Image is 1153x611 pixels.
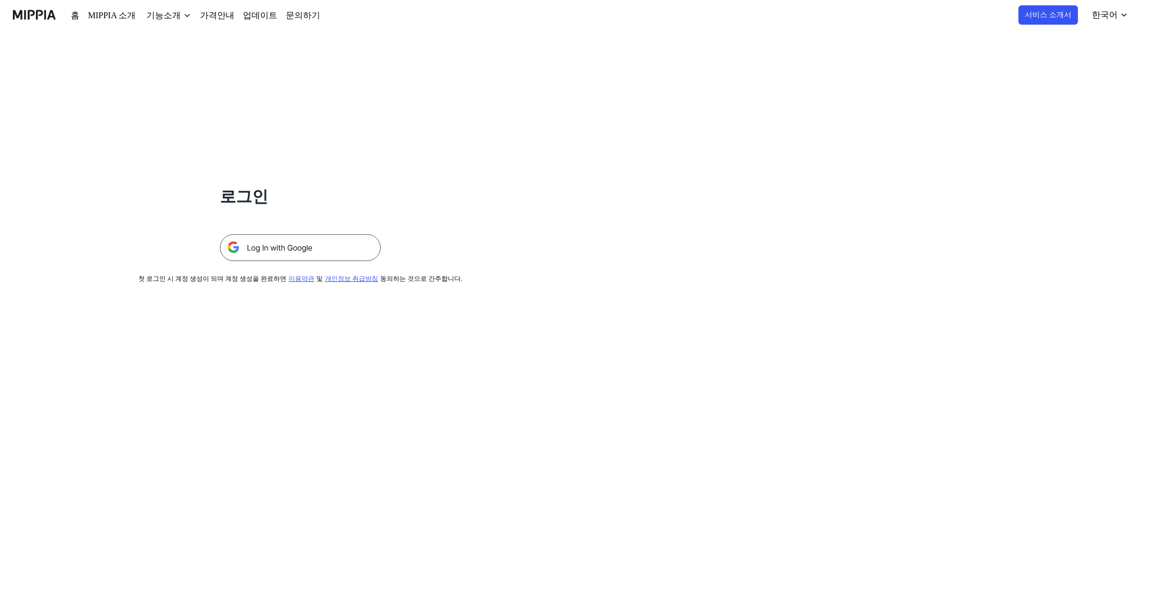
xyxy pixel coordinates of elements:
[192,9,222,22] a: 가격안내
[220,234,381,261] img: 구글 로그인 버튼
[231,9,261,22] a: 업데이트
[1093,9,1120,21] div: 한국어
[175,11,183,20] img: down
[269,9,299,22] a: 문의하기
[141,9,175,22] div: 기능소개
[322,275,366,282] a: 개인정보 취급방침
[220,184,381,208] h1: 로그인
[141,9,183,22] button: 기능소개
[87,9,132,22] a: MIPPIA 소개
[1028,5,1081,25] button: 서비스 소개서
[1087,4,1135,26] button: 한국어
[163,274,438,284] div: 첫 로그인 시 계정 생성이 되며 계정 생성을 완료하면 및 동의하는 것으로 간주합니다.
[71,9,78,22] a: 홈
[291,275,312,282] a: 이용약관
